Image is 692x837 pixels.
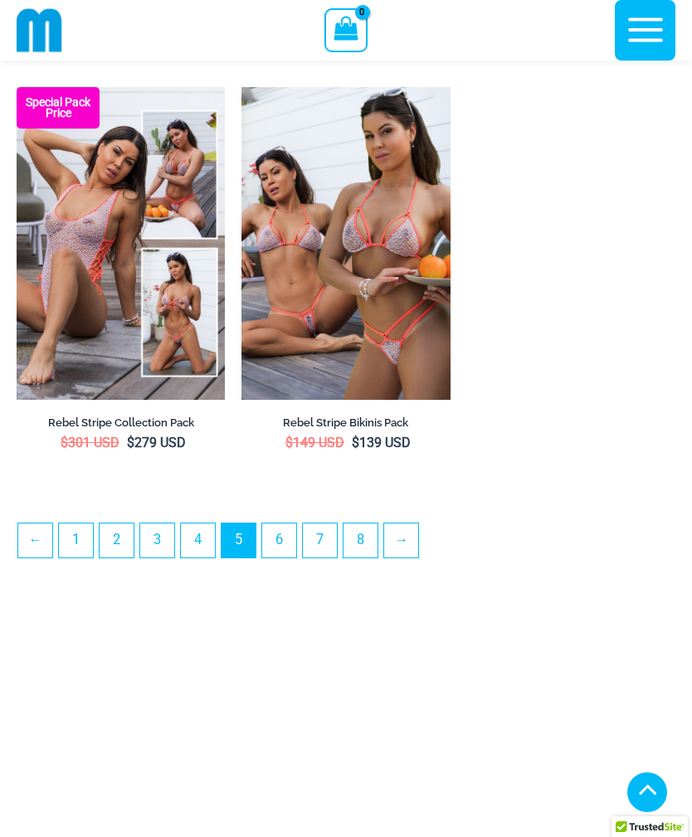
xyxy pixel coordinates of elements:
a: Page 8 [344,523,378,557]
a: → [384,523,418,557]
bdi: 279 USD [127,435,186,450]
a: Page 7 [303,523,337,557]
bdi: 149 USD [285,435,344,450]
nav: Product Pagination [17,523,675,567]
a: Page 2 [100,523,134,557]
a: Page 4 [181,523,215,557]
h2: Rebel Stripe Collection Pack [17,416,225,430]
a: View Shopping Cart, empty [324,8,367,51]
span: $ [127,435,134,450]
span: Page 5 [222,523,256,557]
bdi: 301 USD [61,435,119,450]
h2: Rebel Stripe Bikinis Pack [241,416,450,430]
a: Page 6 [262,523,296,557]
a: Page 3 [140,523,174,557]
span: $ [285,435,293,450]
img: Rebel Stripe Collection Pack [17,87,225,400]
b: Special Pack Price [17,97,100,119]
img: cropped mm emblem [17,7,62,53]
a: Rebel Stripe Bikini PackRebel Stripe White Multi 305 Tri Top 418 Micro Bottom 06Rebel Stripe Whit... [241,87,450,400]
bdi: 139 USD [352,435,411,450]
a: Rebel Stripe Collection Pack [17,416,225,436]
a: ← [18,523,52,557]
a: Rebel Stripe Collection Pack Rebel Stripe White Multi 371 Crop Top 418 Micro Bottom 02Rebel Strip... [17,87,225,400]
a: Page 1 [59,523,93,557]
a: Rebel Stripe Bikinis Pack [241,416,450,436]
span: $ [352,435,359,450]
img: Rebel Stripe Bikini Pack [241,87,450,400]
span: $ [61,435,68,450]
